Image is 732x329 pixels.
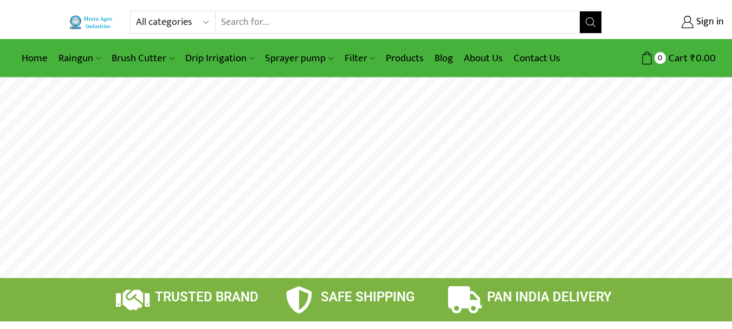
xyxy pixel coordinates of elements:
[180,46,260,71] a: Drip Irrigation
[508,46,566,71] a: Contact Us
[666,51,688,66] span: Cart
[321,289,414,305] span: SAFE SHIPPING
[613,48,716,68] a: 0 Cart ₹0.00
[155,289,258,305] span: TRUSTED BRAND
[580,11,601,33] button: Search button
[618,12,724,32] a: Sign in
[690,50,696,67] span: ₹
[694,15,724,29] span: Sign in
[458,46,508,71] a: About Us
[655,52,666,63] span: 0
[487,289,612,305] span: PAN INDIA DELIVERY
[690,50,716,67] bdi: 0.00
[260,46,339,71] a: Sprayer pump
[216,11,579,33] input: Search for...
[339,46,380,71] a: Filter
[16,46,53,71] a: Home
[380,46,429,71] a: Products
[53,46,106,71] a: Raingun
[106,46,179,71] a: Brush Cutter
[429,46,458,71] a: Blog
